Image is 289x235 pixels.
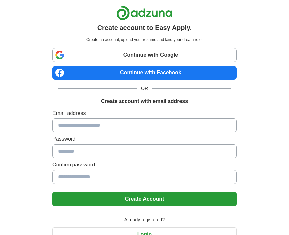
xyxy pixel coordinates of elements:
a: Continue with Google [52,48,237,62]
span: OR [137,85,152,92]
label: Password [52,135,237,143]
label: Email address [52,109,237,117]
p: Create an account, upload your resume and land your dream role. [54,37,235,43]
h1: Create account with email address [101,97,188,105]
h1: Create account to Easy Apply. [97,23,192,33]
label: Confirm password [52,161,237,169]
a: Continue with Facebook [52,66,237,80]
img: Adzuna logo [116,5,172,20]
span: Already registered? [120,216,169,223]
button: Create Account [52,192,237,206]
